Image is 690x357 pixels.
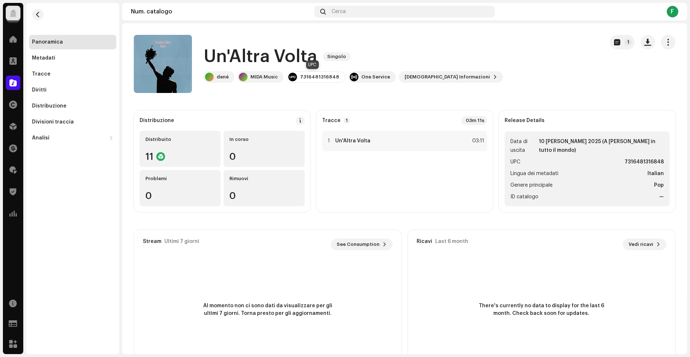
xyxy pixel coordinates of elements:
[510,181,553,190] span: Genere principale
[164,239,199,244] div: Ultimi 7 giorni
[29,83,116,97] re-m-nav-item: Diritti
[32,39,63,45] div: Panoramica
[625,158,664,166] strong: 7316481316848
[29,131,116,145] re-m-nav-dropdown: Analisi
[399,71,503,83] button: [DEMOGRAPHIC_DATA] Informazioni
[323,52,350,61] span: Singolo
[229,137,299,142] div: In corso
[510,158,520,166] span: UPC
[667,6,678,17] div: F
[629,237,653,252] span: Vedi ricavi
[250,74,278,80] div: MIDA Music
[331,239,393,250] button: See Consumption
[322,118,341,123] strong: Tracce
[29,51,116,65] re-m-nav-item: Metadati
[300,74,339,80] div: 7316481316848
[337,237,380,252] span: See Consumption
[417,239,432,244] div: Ricavi
[29,35,116,49] re-m-nav-item: Panoramica
[654,181,664,190] strong: Pop
[202,302,333,317] span: Al momento non ci sono dati da visualizzare per gli ultimi 7 giorni. Torna presto per gli aggiorn...
[32,71,51,77] div: Tracce
[405,70,490,84] span: [DEMOGRAPHIC_DATA] Informazioni
[461,116,487,125] div: 03m 11s
[229,176,299,182] div: Rimuovi
[510,192,538,201] span: ID catalogo
[140,118,174,123] div: Distribuzione
[659,192,664,201] strong: —
[32,55,55,61] div: Metadati
[361,74,390,80] div: One Service
[344,117,350,124] p-badge: 1
[335,138,370,144] strong: Un'Altra Volta
[145,176,215,182] div: Problemi
[435,239,468,244] div: Last 6 month
[610,35,635,49] button: 1
[32,87,47,93] div: Diritti
[29,99,116,113] re-m-nav-item: Distribuzione
[647,169,664,178] strong: Italian
[29,67,116,81] re-m-nav-item: Tracce
[131,9,312,15] div: Num. catalogo
[625,38,632,46] p-badge: 1
[510,137,537,155] span: Data di uscita
[505,118,545,123] strong: Release Details
[32,103,67,109] div: Distribuzione
[145,137,215,142] div: Distribuito
[32,119,74,125] div: Divisioni traccia
[32,135,49,141] div: Analisi
[468,137,484,145] div: 03:11
[510,169,558,178] span: Lingua dei metadati
[539,137,664,155] strong: 10 [PERSON_NAME] 2025 (A [PERSON_NAME] in tutto il mondo)
[29,115,116,129] re-m-nav-item: Divisioni traccia
[476,302,607,317] span: There's currently no data to display for the last 6 month. Check back soon for updates.
[217,74,229,80] div: dené
[623,239,666,250] button: Vedi ricavi
[204,45,317,68] h1: Un'Altra Volta
[143,239,161,244] div: Stream
[332,9,346,15] span: Cerca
